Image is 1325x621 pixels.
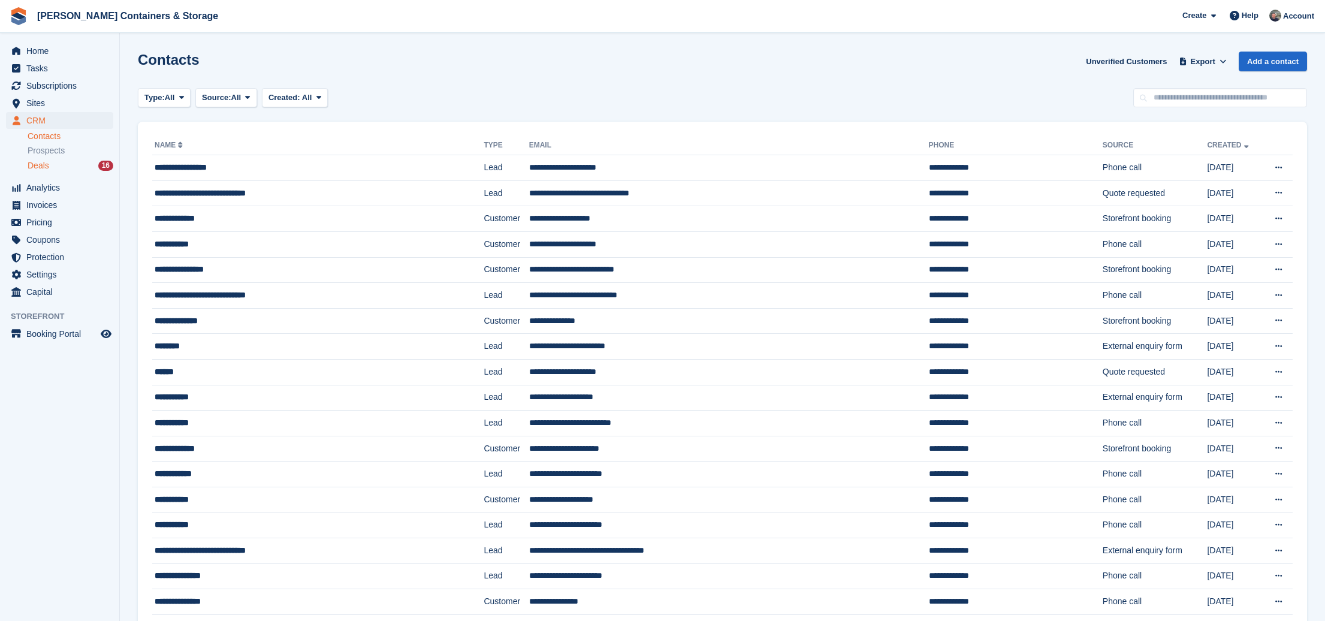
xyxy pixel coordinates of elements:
[484,359,529,385] td: Lead
[11,310,119,322] span: Storefront
[1103,563,1208,589] td: Phone call
[484,283,529,309] td: Lead
[1207,206,1261,232] td: [DATE]
[1103,589,1208,615] td: Phone call
[484,155,529,181] td: Lead
[1103,487,1208,513] td: Phone call
[6,266,113,283] a: menu
[26,77,98,94] span: Subscriptions
[195,88,257,108] button: Source: All
[6,231,113,248] a: menu
[1207,334,1261,360] td: [DATE]
[484,563,529,589] td: Lead
[144,92,165,104] span: Type:
[1103,180,1208,206] td: Quote requested
[302,93,312,102] span: All
[1207,308,1261,334] td: [DATE]
[1191,56,1215,68] span: Export
[1207,513,1261,538] td: [DATE]
[1207,257,1261,283] td: [DATE]
[1103,411,1208,436] td: Phone call
[26,95,98,111] span: Sites
[484,589,529,615] td: Customer
[1269,10,1281,22] img: Adam Greenhalgh
[26,284,98,300] span: Capital
[202,92,231,104] span: Source:
[6,249,113,266] a: menu
[26,266,98,283] span: Settings
[1207,180,1261,206] td: [DATE]
[1103,283,1208,309] td: Phone call
[6,60,113,77] a: menu
[26,249,98,266] span: Protection
[262,88,328,108] button: Created: All
[6,197,113,213] a: menu
[484,257,529,283] td: Customer
[10,7,28,25] img: stora-icon-8386f47178a22dfd0bd8f6a31ec36ba5ce8667c1dd55bd0f319d3a0aa187defe.svg
[6,179,113,196] a: menu
[26,112,98,129] span: CRM
[484,334,529,360] td: Lead
[1103,334,1208,360] td: External enquiry form
[138,52,200,68] h1: Contacts
[6,284,113,300] a: menu
[28,131,113,142] a: Contacts
[484,462,529,487] td: Lead
[1207,563,1261,589] td: [DATE]
[268,93,300,102] span: Created:
[26,325,98,342] span: Booking Portal
[1103,231,1208,257] td: Phone call
[484,180,529,206] td: Lead
[484,436,529,462] td: Customer
[26,214,98,231] span: Pricing
[1176,52,1229,71] button: Export
[6,112,113,129] a: menu
[231,92,242,104] span: All
[28,144,113,157] a: Prospects
[1207,589,1261,615] td: [DATE]
[1207,359,1261,385] td: [DATE]
[32,6,223,26] a: [PERSON_NAME] Containers & Storage
[26,231,98,248] span: Coupons
[6,325,113,342] a: menu
[1182,10,1206,22] span: Create
[1103,136,1208,155] th: Source
[155,141,185,149] a: Name
[6,43,113,59] a: menu
[1207,141,1251,149] a: Created
[165,92,175,104] span: All
[26,179,98,196] span: Analytics
[26,43,98,59] span: Home
[1207,283,1261,309] td: [DATE]
[1207,436,1261,462] td: [DATE]
[1103,359,1208,385] td: Quote requested
[99,327,113,341] a: Preview store
[138,88,191,108] button: Type: All
[1103,513,1208,538] td: Phone call
[1103,436,1208,462] td: Storefront booking
[1103,462,1208,487] td: Phone call
[1103,257,1208,283] td: Storefront booking
[484,136,529,155] th: Type
[1103,155,1208,181] td: Phone call
[6,77,113,94] a: menu
[28,160,49,171] span: Deals
[26,60,98,77] span: Tasks
[6,95,113,111] a: menu
[484,538,529,564] td: Lead
[484,308,529,334] td: Customer
[98,161,113,171] div: 16
[929,136,1103,155] th: Phone
[26,197,98,213] span: Invoices
[484,385,529,411] td: Lead
[1207,155,1261,181] td: [DATE]
[28,159,113,172] a: Deals 16
[1242,10,1258,22] span: Help
[1103,206,1208,232] td: Storefront booking
[484,411,529,436] td: Lead
[1207,231,1261,257] td: [DATE]
[1103,385,1208,411] td: External enquiry form
[1103,538,1208,564] td: External enquiry form
[1207,411,1261,436] td: [DATE]
[484,513,529,538] td: Lead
